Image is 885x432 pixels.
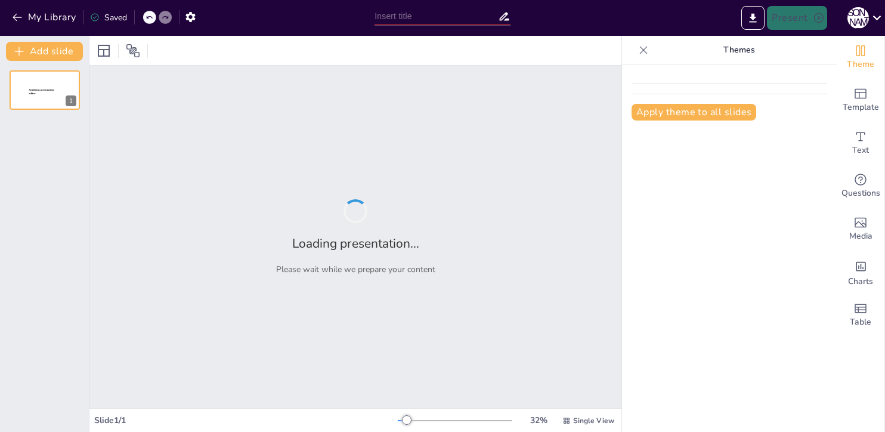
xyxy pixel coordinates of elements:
button: Present [767,6,827,30]
span: Text [852,144,869,157]
div: Change the overall theme [837,36,884,79]
div: Add a table [837,294,884,337]
p: Themes [653,36,825,64]
button: [PERSON_NAME] [847,6,869,30]
button: Export to PowerPoint [741,6,765,30]
div: Add ready made slides [837,79,884,122]
span: Position [126,44,140,58]
div: 1 [10,70,80,110]
span: Single View [573,416,614,425]
span: Questions [841,187,880,200]
div: Add text boxes [837,122,884,165]
span: Table [850,316,871,329]
span: Sendsteps presentation editor [29,89,54,95]
div: Saved [90,12,127,23]
div: Add charts and graphs [837,251,884,294]
div: Layout [94,41,113,60]
div: Get real-time input from your audience [837,165,884,208]
div: 32 % [524,415,553,426]
button: Apply theme to all slides [632,104,756,121]
button: My Library [9,8,81,27]
span: Template [843,101,879,114]
div: Add images, graphics, shapes or video [837,208,884,251]
span: Theme [847,58,874,71]
p: Please wait while we prepare your content [276,264,435,275]
button: Add slide [6,42,83,61]
input: Insert title [375,8,497,25]
span: Charts [848,275,873,288]
h2: Loading presentation... [292,235,419,252]
div: Slide 1 / 1 [94,415,398,426]
div: 1 [66,95,76,106]
div: [PERSON_NAME] [847,7,869,29]
span: Media [849,230,872,243]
